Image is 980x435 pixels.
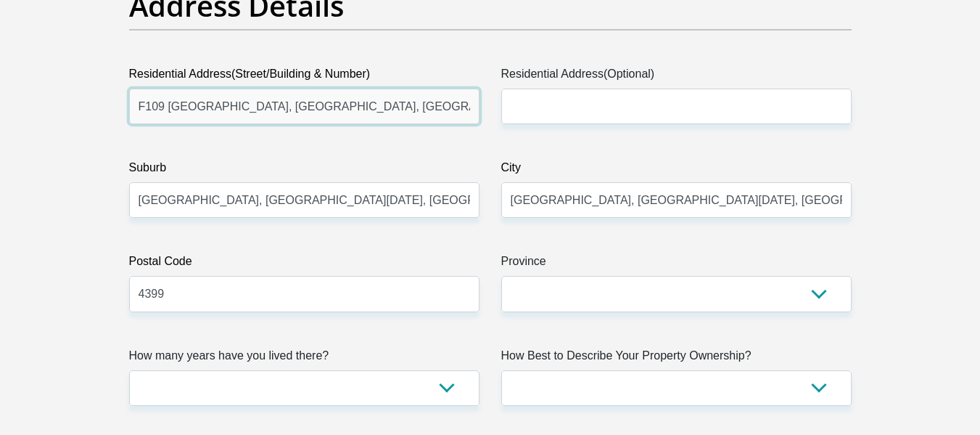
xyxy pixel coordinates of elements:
select: Please select a value [129,370,479,406]
label: Residential Address(Optional) [501,65,852,89]
input: Postal Code [129,276,479,312]
label: Suburb [129,159,479,182]
label: How Best to Describe Your Property Ownership? [501,347,852,370]
label: Province [501,253,852,276]
label: City [501,159,852,182]
input: Valid residential address [129,89,479,124]
select: Please select a value [501,370,852,406]
label: Postal Code [129,253,479,276]
label: Residential Address(Street/Building & Number) [129,65,479,89]
input: Address line 2 (Optional) [501,89,852,124]
label: How many years have you lived there? [129,347,479,370]
input: Suburb [129,182,479,218]
input: City [501,182,852,218]
select: Please Select a Province [501,276,852,312]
